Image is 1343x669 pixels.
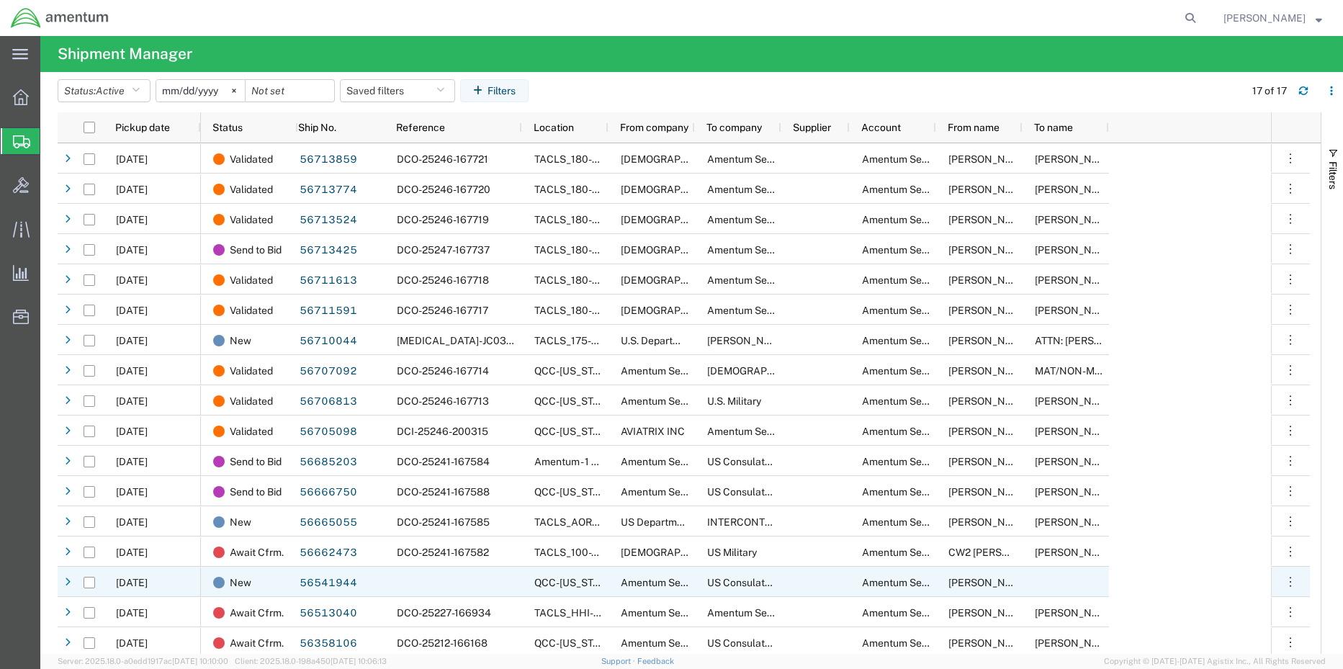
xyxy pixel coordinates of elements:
[397,184,490,195] span: DCO-25246-167720
[621,637,729,649] span: Amentum Services, Inc.
[707,426,815,437] span: Amentum Services, Inc.
[707,516,900,528] span: INTERCONTINENTAL JET SERVICE CORP
[1223,10,1306,26] span: Rebecca Thorstenson
[948,365,1030,377] span: Jason Martin
[230,325,251,356] span: New
[862,153,968,165] span: Amentum Services, Inc
[948,335,1030,346] span: Dennis Schall
[862,577,968,588] span: Amentum Services, Inc
[1035,516,1117,528] span: HEATH TATE
[299,300,358,323] a: 56711591
[621,395,729,407] span: Amentum Services, Inc.
[299,239,358,262] a: 56713425
[862,274,968,286] span: Amentum Services, Inc
[397,637,488,649] span: DCO-25212-166168
[397,274,489,286] span: DCO-25246-167718
[621,274,759,286] span: U.S. Army
[230,416,273,446] span: Validated
[534,214,813,225] span: TACLS_180-Seoul, S. Korea
[948,305,1030,316] span: Harold Carney
[299,602,358,625] a: 56513040
[116,547,148,558] span: 09/02/2025
[1223,9,1323,27] button: [PERSON_NAME]
[862,456,968,467] span: Amentum Services, Inc
[116,395,148,407] span: 09/03/2025
[534,365,614,377] span: QCC-Texas
[948,244,1030,256] span: Harold Carney
[299,511,358,534] a: 56665055
[116,577,148,588] span: 08/19/2025
[397,486,490,498] span: DCO-25241-167588
[862,426,968,437] span: Amentum Services, Inc
[948,153,1030,165] span: Harold Carney
[230,356,273,386] span: Validated
[1035,607,1117,619] span: Rebecca Thorstenson
[1034,122,1073,133] span: To name
[1035,305,1117,316] span: Rebecca Thorstenson
[116,184,148,195] span: 09/04/2025
[707,244,815,256] span: Amentum Services, Inc.
[230,567,251,598] span: New
[230,537,284,567] span: Await Cfrm.
[230,144,273,174] span: Validated
[1252,84,1287,99] div: 17 of 17
[1035,456,1117,467] span: Shailesh Chandran
[534,637,614,649] span: QCC-Texas
[707,456,809,467] span: US Consulate General
[948,274,1030,286] span: Harold Carney
[1035,214,1117,225] span: Rebecca Thorstenson
[862,486,968,498] span: Amentum Services, Inc
[235,657,387,665] span: Client: 2025.18.0-198a450
[1035,365,1191,377] span: MAT/NON-MAT Robert Kivlin
[861,122,901,133] span: Account
[534,426,614,437] span: QCC-Texas
[156,80,245,102] input: Not set
[862,244,968,256] span: Amentum Services, Inc
[948,456,1030,467] span: Jason Martin
[115,122,170,133] span: Pickup date
[948,547,1055,558] span: CW2 Michael DeGroff
[707,607,815,619] span: Amentum Services, Inc.
[621,365,729,377] span: Amentum Services, Inc.
[862,184,968,195] span: Amentum Services, Inc
[116,486,148,498] span: 09/03/2025
[299,542,358,565] a: 56662473
[601,657,637,665] a: Support
[460,79,529,102] button: Filters
[230,295,273,325] span: Validated
[948,184,1030,195] span: Harold Carney
[1035,547,1117,558] span: Darrell Wynder
[534,184,813,195] span: TACLS_180-Seoul, S. Korea
[397,516,490,528] span: DCO-25241-167585
[340,79,455,102] button: Saved filters
[397,153,488,165] span: DCO-25246-167721
[397,365,489,377] span: DCO-25246-167714
[58,79,151,102] button: Status:Active
[230,628,284,658] span: Await Cfrm.
[1035,395,1117,407] span: Crystina Garrett
[862,395,968,407] span: Amentum Services, Inc
[299,360,358,383] a: 56707092
[948,637,1030,649] span: Jason Martin
[707,335,980,346] span: Pratt & Whitney Engine Services, Inc.
[621,486,729,498] span: Amentum Services, Inc.
[621,516,746,528] span: US Department of Defense
[172,657,228,665] span: [DATE] 10:10:00
[862,547,968,558] span: Amentum Services, Inc
[621,577,729,588] span: Amentum Services, Inc.
[706,122,762,133] span: To company
[707,395,761,407] span: U.S. Military
[397,607,491,619] span: DCO-25227-166934
[397,305,488,316] span: DCO-25246-167717
[1035,486,1117,498] span: Shailesh Chandran
[534,122,574,133] span: Location
[397,244,490,256] span: DCO-25247-167737
[10,7,109,29] img: logo
[96,85,125,96] span: Active
[116,335,148,346] span: 09/04/2025
[948,607,1030,619] span: Marlon Reyes
[620,122,688,133] span: From company
[116,637,148,649] span: 09/03/2025
[534,335,634,346] span: TACLS_175-Ayase, JP
[116,516,148,528] span: 08/29/2025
